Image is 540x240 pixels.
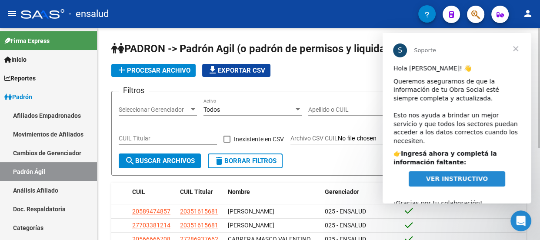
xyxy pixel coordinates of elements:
button: Procesar archivo [111,64,196,77]
span: [PERSON_NAME] [228,208,274,215]
span: Todos [203,106,220,113]
span: Buscar Archivos [125,157,195,165]
span: 20589474857 [132,208,170,215]
div: ¡Gracias por tu colaboración! ​ [11,157,138,183]
span: Gerenciador [325,188,359,195]
span: Archivo CSV CUIL [290,135,338,142]
iframe: Intercom live chat [510,210,531,231]
span: Nombre [228,188,250,195]
mat-icon: delete [214,156,224,166]
span: CUIL Titular [180,188,213,195]
span: [PERSON_NAME] [228,222,274,229]
span: Procesar archivo [117,67,190,74]
mat-icon: menu [7,8,17,19]
input: Archivo CSV CUIL [338,135,388,143]
span: Seleccionar Gerenciador [119,106,189,113]
span: Borrar Filtros [214,157,277,165]
span: 025 - ENSALUD [325,208,366,215]
mat-icon: file_download [207,65,218,75]
span: 20351615681 [180,208,218,215]
button: Borrar Filtros [208,153,283,168]
datatable-header-cell: Nombre [224,183,321,201]
span: Firma Express [4,36,50,46]
mat-icon: search [125,156,135,166]
span: Padrón [4,92,32,102]
datatable-header-cell: CUIL Titular [177,183,224,201]
mat-icon: add [117,65,127,75]
button: Exportar CSV [202,64,270,77]
span: 27703381214 [132,222,170,229]
span: 20351615681 [180,222,218,229]
button: Buscar Archivos [119,153,201,168]
span: - ensalud [69,4,109,23]
span: 025 - ENSALUD [325,222,366,229]
iframe: Intercom live chat mensaje [383,33,531,203]
span: PADRON -> Padrón Agil (o padrón de permisos y liquidaciones) [111,43,420,55]
span: Exportar CSV [207,67,265,74]
span: CUIL [132,188,145,195]
span: Inexistente en CSV [234,134,284,144]
datatable-header-cell: CUIL [129,183,177,201]
datatable-header-cell: Gerenciador [321,183,401,201]
h3: Filtros [119,84,149,97]
span: Reportes [4,73,36,83]
span: Inicio [4,55,27,64]
mat-icon: person [523,8,533,19]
